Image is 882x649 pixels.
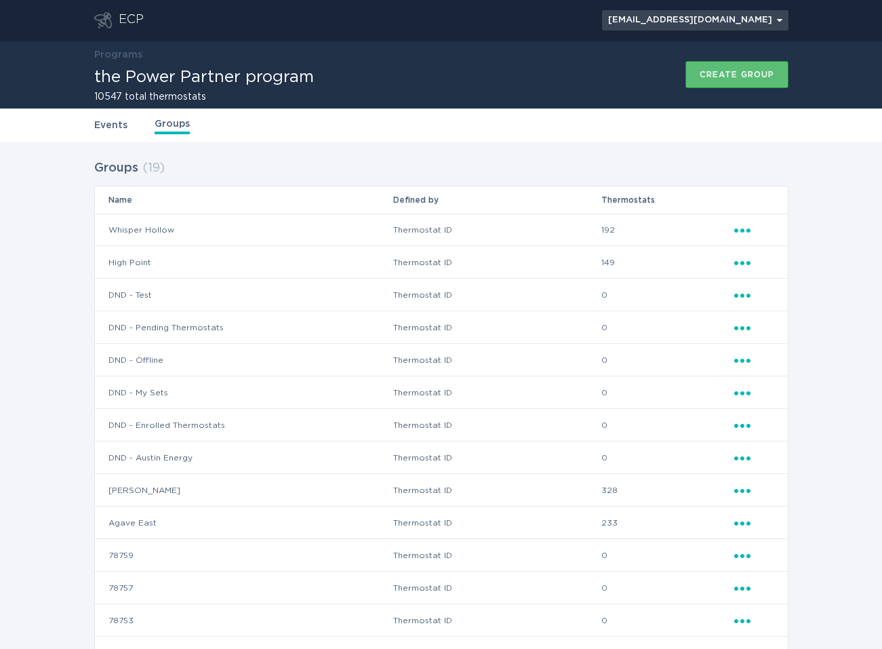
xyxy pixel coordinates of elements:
tr: 654edd05f3ec40edf52bc9e046615707da5e941d [95,409,788,441]
tr: 9be81fdf13b199ac06cde2f8043a754f6569e408 [95,344,788,376]
div: ECP [119,12,144,28]
td: Thermostat ID [393,539,601,572]
td: Thermostat ID [393,474,601,507]
th: Thermostats [601,186,734,214]
div: Popover menu [734,548,774,563]
td: 0 [601,539,734,572]
div: [EMAIL_ADDRESS][DOMAIN_NAME] [608,16,782,24]
td: Thermostat ID [393,246,601,279]
td: Thermostat ID [393,409,601,441]
td: 0 [601,311,734,344]
tr: 862d7e61bf7e59affd8f8f0a251e89895d027e44 [95,539,788,572]
div: Popover menu [734,483,774,498]
td: DND - Pending Thermostats [95,311,393,344]
td: Thermostat ID [393,311,601,344]
td: 78757 [95,572,393,604]
a: Programs [94,50,142,60]
th: Defined by [393,186,601,214]
td: Thermostat ID [393,344,601,376]
div: Popover menu [734,581,774,595]
div: Popover menu [734,418,774,433]
h2: Groups [94,156,138,180]
tr: ed7a9cd9b2e73feaff09871abae1d7e5b673d5b0 [95,604,788,637]
td: DND - Enrolled Thermostats [95,409,393,441]
td: 0 [601,376,734,409]
tr: fcb232379e0beb5609ca3ebf4a432c09188cb681 [95,441,788,474]
tr: d4e68daaa0f24a49beb9002b841a67a6 [95,507,788,539]
tr: 275fe029f442435fa047d9d4e3c7b5b6 [95,214,788,246]
td: DND - Test [95,279,393,311]
td: 0 [601,441,734,474]
td: Agave East [95,507,393,539]
td: 0 [601,409,734,441]
div: Create group [700,71,774,79]
h2: 10547 total thermostats [94,92,314,102]
div: Popover menu [734,613,774,628]
td: High Point [95,246,393,279]
tr: 875b5b04df190954f478b077fce870cf1c2768f7 [95,311,788,344]
a: Events [94,118,127,133]
tr: 75010b4a8afef8476c88be71f881fd85719f3a73 [95,572,788,604]
tr: 3124351f5c3d4c9295d2153e43e32fc4 [95,246,788,279]
td: 78759 [95,539,393,572]
div: Popover menu [734,450,774,465]
td: 0 [601,604,734,637]
td: Thermostat ID [393,376,601,409]
div: Popover menu [734,515,774,530]
td: Thermostat ID [393,441,601,474]
td: DND - My Sets [95,376,393,409]
td: 0 [601,279,734,311]
td: 0 [601,572,734,604]
button: Go to dashboard [94,12,112,28]
td: DND - Offline [95,344,393,376]
td: [PERSON_NAME] [95,474,393,507]
td: 0 [601,344,734,376]
td: 233 [601,507,734,539]
td: DND - Austin Energy [95,441,393,474]
td: Thermostat ID [393,279,601,311]
tr: 4c7b4abfe2b34ebaa82c5e767258e6bb [95,474,788,507]
h1: the Power Partner program [94,69,314,85]
button: Open user account details [602,10,788,31]
th: Name [95,186,393,214]
div: Popover menu [734,385,774,400]
td: 328 [601,474,734,507]
td: Thermostat ID [393,214,601,246]
div: Popover menu [602,10,788,31]
div: Popover menu [734,288,774,302]
div: Popover menu [734,320,774,335]
td: 78753 [95,604,393,637]
td: Thermostat ID [393,604,601,637]
td: 192 [601,214,734,246]
a: Groups [155,117,190,134]
button: Create group [685,61,788,88]
div: Popover menu [734,353,774,368]
td: 149 [601,246,734,279]
span: ( 19 ) [142,162,165,174]
tr: ddff006348d9f6985cde266114d976495c840879 [95,279,788,311]
td: Thermostat ID [393,507,601,539]
tr: Table Headers [95,186,788,214]
td: Whisper Hollow [95,214,393,246]
td: Thermostat ID [393,572,601,604]
div: Popover menu [734,222,774,237]
tr: 274b88dc753a02d18ae93be4962f2448805cfa36 [95,376,788,409]
div: Popover menu [734,255,774,270]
